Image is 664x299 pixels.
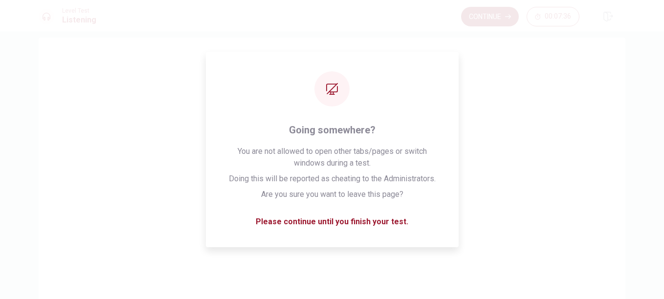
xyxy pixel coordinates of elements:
span: Level Test [62,7,96,14]
h1: Listening [62,14,96,26]
button: 00:07:36 [527,7,579,26]
button: Continue [461,7,519,26]
p: You have seen all of the questions in the Listening section. [214,210,450,219]
p: Click on Continue to go on. [214,231,450,241]
span: 00:07:36 [545,13,571,21]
